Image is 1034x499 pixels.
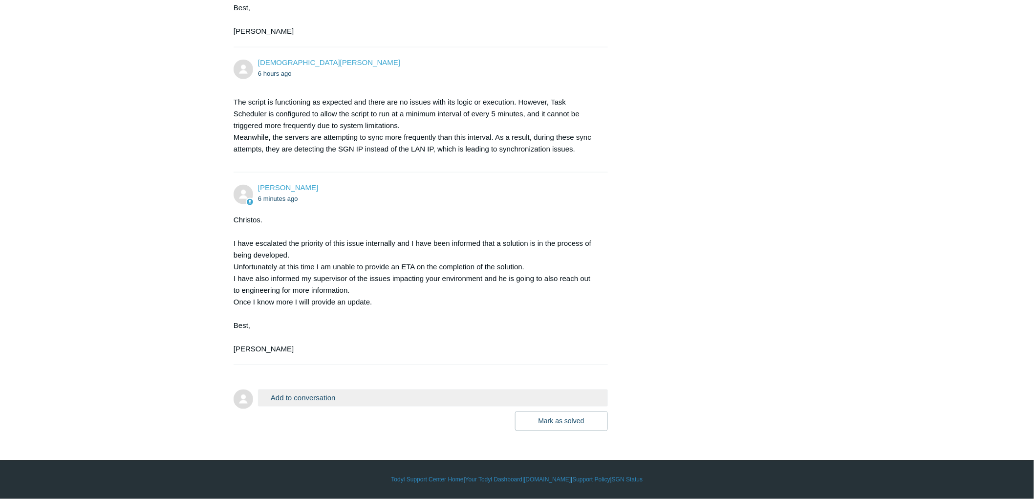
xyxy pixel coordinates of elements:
div: | | | | [234,476,800,484]
p: The script is functioning as expected and there are no issues with its logic or execution. Howeve... [234,96,598,155]
a: SGN Status [612,476,643,484]
a: Your Todyl Dashboard [465,476,522,484]
a: [PERSON_NAME] [258,183,318,192]
span: Christos Kusmich [258,58,400,66]
button: Mark as solved [515,412,608,431]
a: Support Policy [573,476,610,484]
div: Christos. I have escalated the priority of this issue internally and I have been informed that a ... [234,214,598,355]
time: 10/07/2025, 08:38 [258,70,292,77]
a: Todyl Support Center Home [391,476,464,484]
a: [DEMOGRAPHIC_DATA][PERSON_NAME] [258,58,400,66]
time: 10/07/2025, 15:31 [258,195,298,202]
a: [DOMAIN_NAME] [524,476,571,484]
span: Kris Haire [258,183,318,192]
button: Add to conversation [258,390,608,407]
